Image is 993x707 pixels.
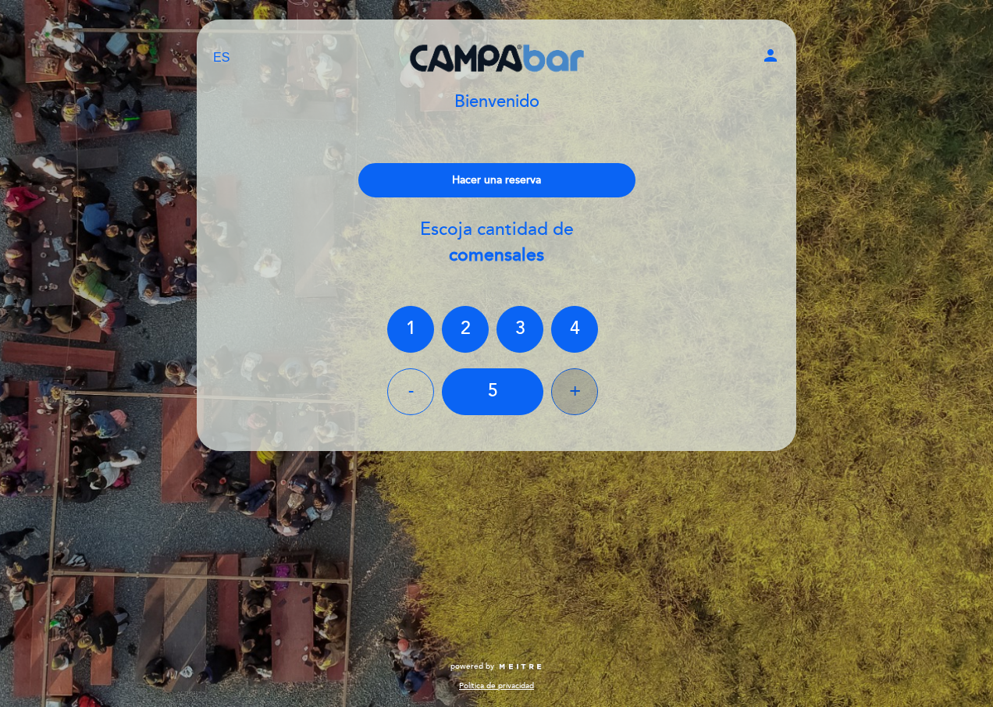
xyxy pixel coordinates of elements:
div: Escoja cantidad de [196,217,797,268]
div: 1 [387,306,434,353]
span: powered by [450,661,494,672]
div: + [551,368,598,415]
div: 2 [442,306,489,353]
div: - [387,368,434,415]
div: 3 [496,306,543,353]
i: person [761,46,780,65]
div: 4 [551,306,598,353]
h1: Bienvenido [454,93,539,112]
button: person [761,46,780,70]
button: Hacer una reserva [358,163,635,197]
img: MEITRE [498,663,543,671]
div: 5 [442,368,543,415]
b: comensales [449,244,544,266]
a: Política de privacidad [459,680,534,691]
a: powered by [450,661,543,672]
a: CAMPA [399,37,594,80]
